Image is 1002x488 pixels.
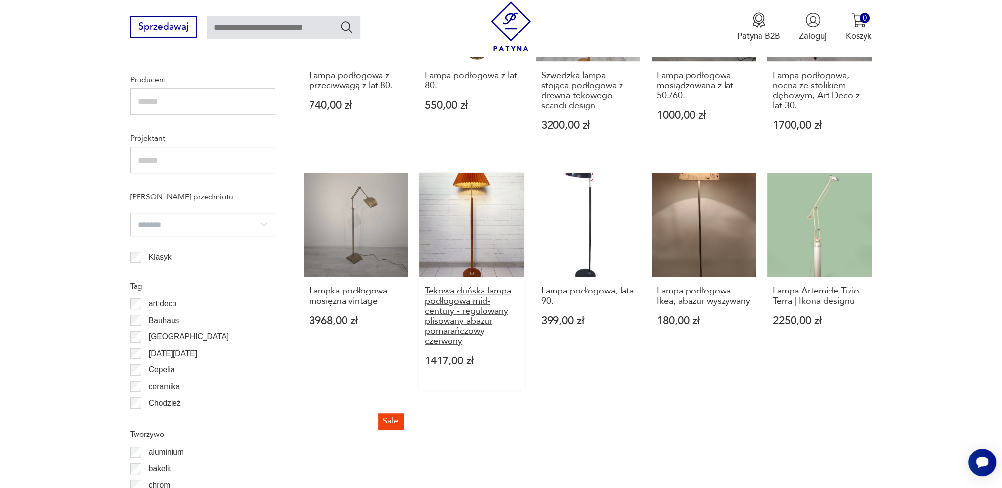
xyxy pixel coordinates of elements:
h3: Lampa podłogowa mosiądzowana z lat 50./60. [657,71,751,101]
h3: Lampa podłogowa, nocna ze stolikiem dębowym, Art Deco z lat 30. [773,71,866,111]
img: Ikona koszyka [851,12,866,28]
h3: Lampa podłogowa z lat 80. [425,71,518,91]
div: 0 [860,13,870,23]
p: Koszyk [846,31,872,42]
h3: Lampa podłogowa, lata 90. [541,286,634,306]
p: 180,00 zł [657,316,751,326]
p: Producent [130,73,275,86]
p: Tworzywo [130,428,275,441]
p: [GEOGRAPHIC_DATA] [149,330,229,343]
a: Lampa podłogowa Ikea, abażur wyszywanyLampa podłogowa Ikea, abażur wyszywany180,00 zł [652,173,756,390]
p: 3200,00 zł [541,120,634,130]
p: 1417,00 zł [425,356,518,366]
h3: Szwedzka lampa stojąca podłogowa z drewna tekowego scandi design [541,71,634,111]
img: Ikonka użytkownika [805,12,821,28]
button: Patyna B2B [737,12,780,42]
a: Lampka podłogowa mosiężna vintageLampka podłogowa mosiężna vintage3968,00 zł [304,173,408,390]
p: [DATE][DATE] [149,347,197,360]
h3: Lampa podłogowa z przeciwwagą z lat 80. [309,71,403,91]
p: Patyna B2B [737,31,780,42]
iframe: Smartsupp widget button [968,449,996,476]
button: Zaloguj [799,12,827,42]
p: [PERSON_NAME] przedmiotu [130,191,275,203]
p: 550,00 zł [425,100,518,111]
a: Lampa Artemide Tizio Terra | Ikona designuLampa Artemide Tizio Terra | Ikona designu2250,00 zł [767,173,871,390]
h3: Lampa podłogowa Ikea, abażur wyszywany [657,286,751,306]
p: 399,00 zł [541,316,634,326]
button: Sprzedawaj [130,16,197,38]
p: 3968,00 zł [309,316,403,326]
a: Sprzedawaj [130,24,197,32]
p: ceramika [149,380,180,393]
p: Cepelia [149,363,175,376]
a: Lampa podłogowa, lata 90.Lampa podłogowa, lata 90.399,00 zł [536,173,640,390]
p: Chodzież [149,397,181,410]
p: Projektant [130,132,275,145]
p: 1000,00 zł [657,110,751,121]
p: 2250,00 zł [773,316,866,326]
a: Ikona medaluPatyna B2B [737,12,780,42]
p: Ćmielów [149,413,178,426]
img: Ikona medalu [751,12,766,28]
p: Tag [130,280,275,293]
h3: Lampka podłogowa mosiężna vintage [309,286,403,306]
img: Patyna - sklep z meblami i dekoracjami vintage [486,1,536,51]
a: Tekowa duńska lampa podłogowa mid-century - regulowany plisowany abażur pomarańczowy czerwonyTeko... [419,173,523,390]
p: 740,00 zł [309,100,403,111]
button: Szukaj [340,20,354,34]
p: Zaloguj [799,31,827,42]
p: aluminium [149,446,184,458]
p: art deco [149,297,176,310]
button: 0Koszyk [846,12,872,42]
p: bakelit [149,462,171,475]
p: Klasyk [149,251,172,263]
p: Bauhaus [149,314,179,327]
h3: Tekowa duńska lampa podłogowa mid-century - regulowany plisowany abażur pomarańczowy czerwony [425,286,518,346]
h3: Lampa Artemide Tizio Terra | Ikona designu [773,286,866,306]
p: 1700,00 zł [773,120,866,130]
